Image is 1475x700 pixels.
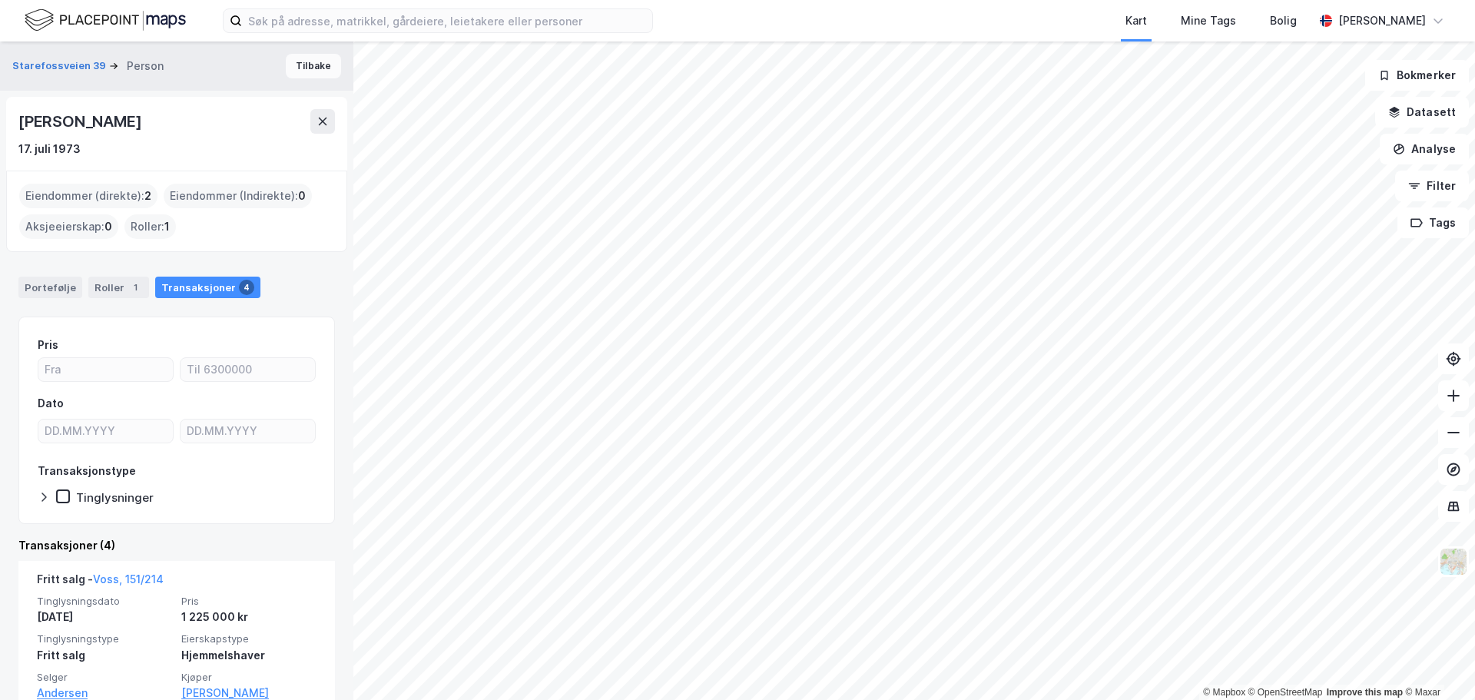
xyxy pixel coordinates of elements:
[1125,12,1147,30] div: Kart
[18,109,144,134] div: [PERSON_NAME]
[1181,12,1236,30] div: Mine Tags
[124,214,176,239] div: Roller :
[37,595,172,608] span: Tinglysningsdato
[88,277,149,298] div: Roller
[144,187,151,205] span: 2
[181,420,315,443] input: DD.MM.YYYY
[38,420,173,443] input: DD.MM.YYYY
[164,184,312,208] div: Eiendommer (Indirekte) :
[181,646,317,665] div: Hjemmelshaver
[19,214,118,239] div: Aksjeeierskap :
[37,570,164,595] div: Fritt salg -
[1375,97,1469,128] button: Datasett
[37,646,172,665] div: Fritt salg
[37,608,172,626] div: [DATE]
[1365,60,1469,91] button: Bokmerker
[1439,547,1468,576] img: Z
[1398,626,1475,700] iframe: Chat Widget
[239,280,254,295] div: 4
[181,632,317,645] span: Eierskapstype
[1398,626,1475,700] div: Kontrollprogram for chat
[1203,687,1245,698] a: Mapbox
[104,217,112,236] span: 0
[38,358,173,381] input: Fra
[76,490,154,505] div: Tinglysninger
[25,7,186,34] img: logo.f888ab2527a4732fd821a326f86c7f29.svg
[38,336,58,354] div: Pris
[155,277,260,298] div: Transaksjoner
[37,632,172,645] span: Tinglysningstype
[181,595,317,608] span: Pris
[19,184,157,208] div: Eiendommer (direkte) :
[38,462,136,480] div: Transaksjonstype
[18,140,81,158] div: 17. juli 1973
[128,280,143,295] div: 1
[1338,12,1426,30] div: [PERSON_NAME]
[1248,687,1323,698] a: OpenStreetMap
[298,187,306,205] span: 0
[127,57,164,75] div: Person
[242,9,652,32] input: Søk på adresse, matrikkel, gårdeiere, leietakere eller personer
[12,58,109,74] button: Starefossveien 39
[1395,171,1469,201] button: Filter
[93,572,164,586] a: Voss, 151/214
[1397,207,1469,238] button: Tags
[18,536,335,555] div: Transaksjoner (4)
[38,394,64,413] div: Dato
[1380,134,1469,164] button: Analyse
[1327,687,1403,698] a: Improve this map
[181,358,315,381] input: Til 6300000
[164,217,170,236] span: 1
[181,671,317,684] span: Kjøper
[1270,12,1297,30] div: Bolig
[181,608,317,626] div: 1 225 000 kr
[286,54,341,78] button: Tilbake
[37,671,172,684] span: Selger
[18,277,82,298] div: Portefølje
